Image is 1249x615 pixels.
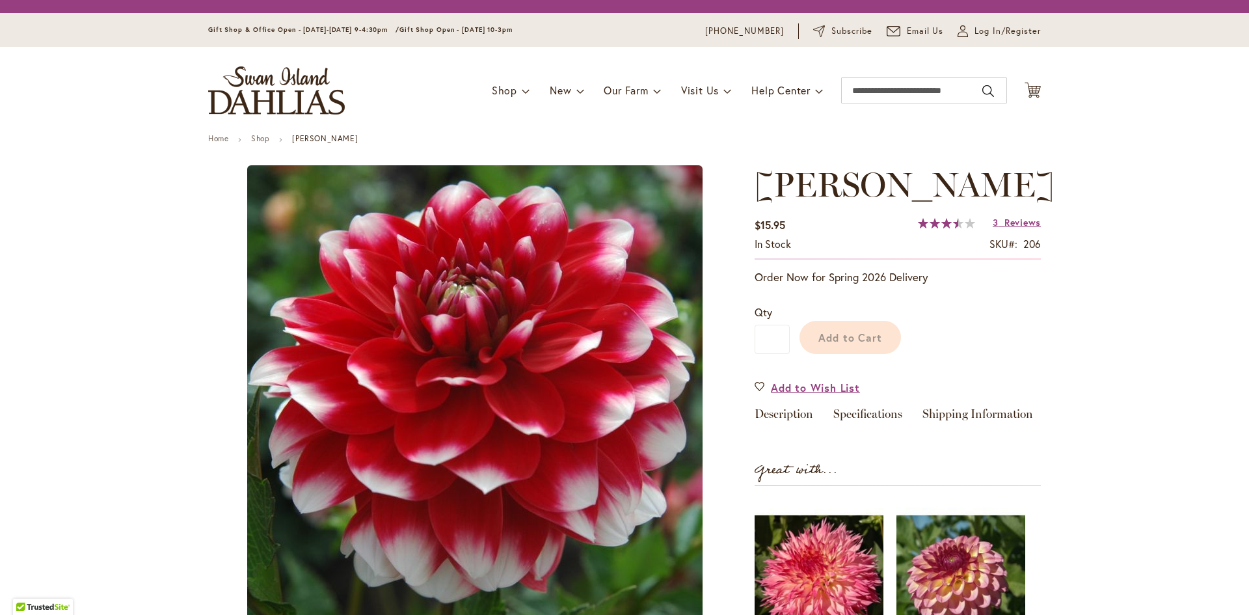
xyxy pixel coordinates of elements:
[771,380,860,395] span: Add to Wish List
[550,83,571,97] span: New
[208,133,228,143] a: Home
[1004,216,1041,228] span: Reviews
[993,216,999,228] span: 3
[974,25,1041,38] span: Log In/Register
[958,25,1041,38] a: Log In/Register
[399,25,513,34] span: Gift Shop Open - [DATE] 10-3pm
[604,83,648,97] span: Our Farm
[755,164,1054,205] span: [PERSON_NAME]
[813,25,872,38] a: Subscribe
[755,218,785,232] span: $15.95
[755,237,791,251] span: In stock
[705,25,784,38] a: [PHONE_NUMBER]
[989,237,1017,251] strong: SKU
[1023,237,1041,252] div: 206
[755,305,772,319] span: Qty
[492,83,517,97] span: Shop
[208,66,345,115] a: store logo
[918,218,975,228] div: 71%
[208,25,399,34] span: Gift Shop & Office Open - [DATE]-[DATE] 9-4:30pm /
[681,83,719,97] span: Visit Us
[755,380,860,395] a: Add to Wish List
[993,216,1041,228] a: 3 Reviews
[907,25,944,38] span: Email Us
[755,237,791,252] div: Availability
[922,408,1033,427] a: Shipping Information
[292,133,358,143] strong: [PERSON_NAME]
[831,25,872,38] span: Subscribe
[251,133,269,143] a: Shop
[887,25,944,38] a: Email Us
[755,408,1041,427] div: Detailed Product Info
[755,269,1041,285] p: Order Now for Spring 2026 Delivery
[755,459,838,481] strong: Great with...
[751,83,811,97] span: Help Center
[755,408,813,427] a: Description
[833,408,902,427] a: Specifications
